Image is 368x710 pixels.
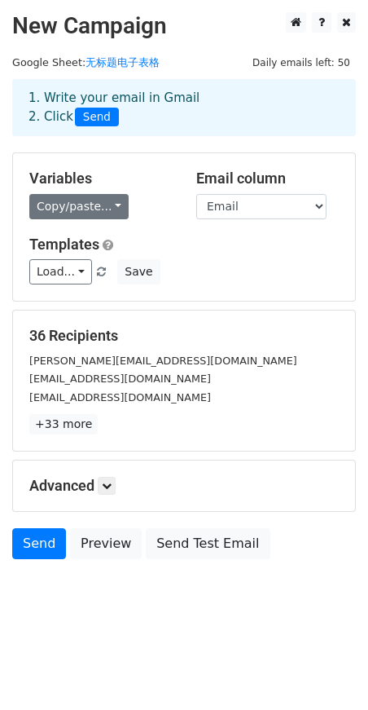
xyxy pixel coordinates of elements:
[16,89,352,126] div: 1. Write your email in Gmail 2. Click
[247,56,356,68] a: Daily emails left: 50
[12,528,66,559] a: Send
[29,194,129,219] a: Copy/paste...
[75,108,119,127] span: Send
[85,56,160,68] a: 无标题电子表格
[29,355,297,367] small: [PERSON_NAME][EMAIL_ADDRESS][DOMAIN_NAME]
[29,327,339,345] h5: 36 Recipients
[12,56,160,68] small: Google Sheet:
[247,54,356,72] span: Daily emails left: 50
[29,414,98,434] a: +33 more
[70,528,142,559] a: Preview
[29,170,172,187] h5: Variables
[29,259,92,284] a: Load...
[196,170,339,187] h5: Email column
[29,373,211,385] small: [EMAIL_ADDRESS][DOMAIN_NAME]
[29,391,211,404] small: [EMAIL_ADDRESS][DOMAIN_NAME]
[117,259,160,284] button: Save
[29,477,339,495] h5: Advanced
[29,236,99,253] a: Templates
[12,12,356,40] h2: New Campaign
[146,528,269,559] a: Send Test Email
